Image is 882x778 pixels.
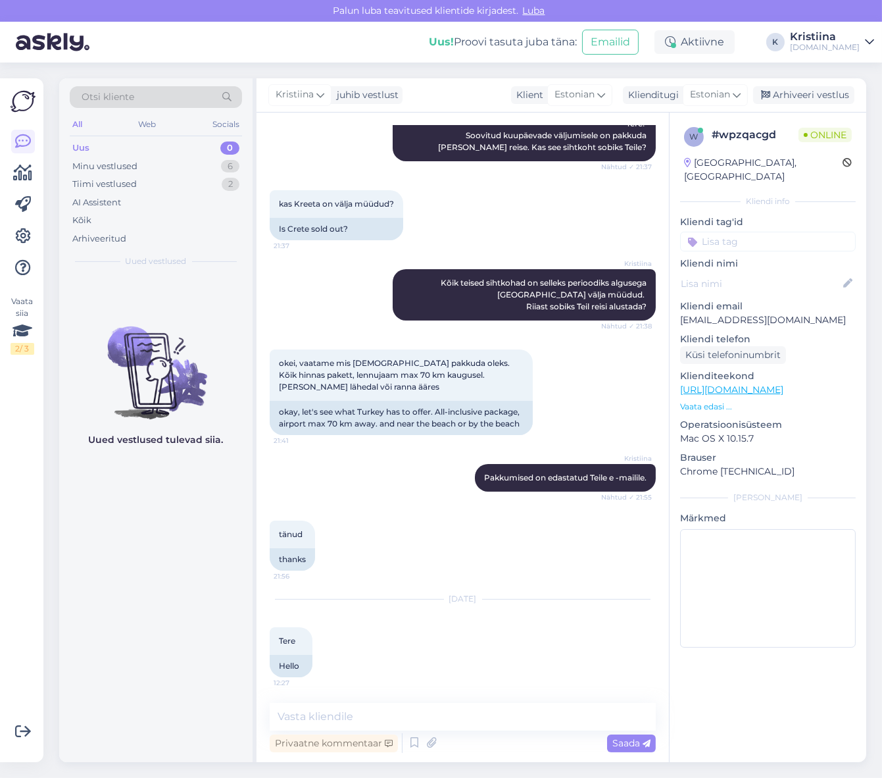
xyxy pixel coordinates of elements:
div: Tiimi vestlused [72,178,137,191]
div: Klient [511,88,543,102]
div: Kõik [72,214,91,227]
div: Kristiina [790,32,860,42]
span: Online [798,128,852,142]
div: 0 [220,142,239,155]
img: No chats [59,303,253,421]
img: Askly Logo [11,89,36,114]
p: [EMAIL_ADDRESS][DOMAIN_NAME] [680,313,856,327]
div: AI Assistent [72,196,121,209]
p: Klienditeekond [680,369,856,383]
span: Nähtud ✓ 21:37 [601,162,652,172]
span: 21:41 [274,436,323,446]
div: All [70,116,85,133]
a: [URL][DOMAIN_NAME] [680,384,783,396]
div: [DATE] [270,593,656,605]
div: Socials [210,116,242,133]
div: Uus [72,142,89,155]
span: tänud [279,529,303,539]
span: Kristiina [276,88,314,102]
span: Saada [612,737,650,749]
div: okay, let's see what Turkey has to offer. All-inclusive package, airport max 70 km away. and near... [270,401,533,435]
span: Kristiina [602,259,652,269]
span: Otsi kliente [82,90,134,104]
div: [PERSON_NAME] [680,492,856,504]
span: Kõik teised sihtkohad on selleks perioodiks algusega [GEOGRAPHIC_DATA] välja müüdud. Riiast sobik... [441,278,649,311]
span: Kristiina [602,454,652,463]
span: Luba [519,5,549,16]
span: 12:27 [274,678,323,688]
span: Tere [279,636,295,646]
div: [DOMAIN_NAME] [790,42,860,53]
span: Tere! Soovitud kuupäevade väljumisele on pakkuda [PERSON_NAME] reise. Kas see sihtkoht sobiks Teile? [438,118,649,152]
p: Kliendi nimi [680,257,856,271]
p: Operatsioonisüsteem [680,418,856,432]
p: Brauser [680,451,856,465]
span: okei, vaatame mis [DEMOGRAPHIC_DATA] pakkuda oleks. Kõik hinnas pakett, lennujaam max 70 km kaugu... [279,358,512,392]
span: Nähtud ✓ 21:38 [601,321,652,331]
span: Pakkumised on edastatud Teile e -mailile. [484,473,647,482]
input: Lisa tag [680,232,856,251]
div: Vaata siia [11,296,34,355]
span: Estonian [690,88,730,102]
div: K [766,33,785,51]
div: thanks [270,548,315,571]
span: kas Kreeta on välja müüdud? [279,199,394,209]
div: 2 [222,178,239,191]
div: # wpzqacgd [712,127,798,143]
p: Vaata edasi ... [680,401,856,413]
div: juhib vestlust [331,88,399,102]
div: 6 [221,160,239,173]
span: w [690,132,698,142]
span: Uued vestlused [126,255,187,267]
p: Chrome [TECHNICAL_ID] [680,465,856,479]
b: Uus! [429,36,454,48]
div: Aktiivne [654,30,735,54]
div: Kliendi info [680,195,856,207]
span: 21:37 [274,241,323,251]
div: Minu vestlused [72,160,137,173]
div: Klienditugi [623,88,679,102]
span: 21:56 [274,571,323,581]
p: Märkmed [680,511,856,525]
div: 2 / 3 [11,343,34,355]
div: Hello [270,655,312,677]
span: Estonian [554,88,595,102]
div: Proovi tasuta juba täna: [429,34,577,50]
div: Web [136,116,159,133]
p: Kliendi email [680,299,856,313]
div: Arhiveeritud [72,232,126,246]
div: Arhiveeri vestlus [753,86,854,104]
button: Emailid [582,30,639,55]
div: Privaatne kommentaar [270,735,398,752]
div: Is Crete sold out? [270,218,403,240]
p: Uued vestlused tulevad siia. [89,433,224,447]
span: Nähtud ✓ 21:55 [601,492,652,502]
p: Mac OS X 10.15.7 [680,432,856,446]
p: Kliendi tag'id [680,215,856,229]
div: Küsi telefoninumbrit [680,346,786,364]
div: [GEOGRAPHIC_DATA], [GEOGRAPHIC_DATA] [684,156,843,184]
a: Kristiina[DOMAIN_NAME] [790,32,874,53]
input: Lisa nimi [681,276,841,291]
p: Kliendi telefon [680,332,856,346]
